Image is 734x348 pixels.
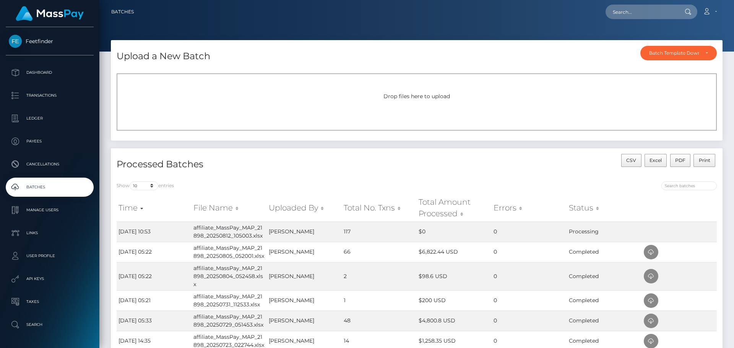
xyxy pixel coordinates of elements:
a: Ledger [6,109,94,128]
span: Print [699,157,710,163]
td: [DATE] 10:53 [117,222,192,242]
td: [PERSON_NAME] [267,242,342,262]
th: Status: activate to sort column ascending [567,194,642,222]
a: Transactions [6,86,94,105]
th: Time: activate to sort column ascending [117,194,192,222]
td: affiliate_MassPay_MAP_21898_20250804_052458.xlsx [192,262,266,290]
input: Search... [606,5,677,19]
a: Links [6,223,94,243]
td: affiliate_MassPay_MAP_21898_20250805_052001.xlsx [192,242,266,262]
td: 0 [492,242,567,262]
td: [PERSON_NAME] [267,222,342,242]
span: Drop files here to upload [383,93,450,100]
button: Print [693,154,715,167]
a: User Profile [6,246,94,265]
td: $4,800.8 USD [417,311,492,331]
p: Batches [9,181,91,193]
td: 48 [342,311,417,331]
p: Search [9,319,91,330]
td: Completed [567,311,642,331]
td: $98.6 USD [417,262,492,290]
span: Feetfinder [6,38,94,45]
td: affiliate_MassPay_MAP_21898_20250812_105003.xlsx [192,222,266,242]
td: $6,822.44 USD [417,242,492,262]
h4: Processed Batches [117,158,411,171]
a: Batches [111,4,134,20]
button: Batch Template Download [640,46,717,60]
a: Search [6,315,94,334]
td: affiliate_MassPay_MAP_21898_20250729_051453.xlsx [192,311,266,331]
td: Completed [567,262,642,290]
a: Taxes [6,292,94,311]
td: Completed [567,290,642,311]
span: Excel [650,157,662,163]
td: 117 [342,222,417,242]
th: Total Amount Processed: activate to sort column ascending [417,194,492,222]
td: [PERSON_NAME] [267,311,342,331]
h4: Upload a New Batch [117,50,210,63]
select: Showentries [130,181,158,190]
td: 0 [492,290,567,311]
td: 0 [492,262,567,290]
td: [PERSON_NAME] [267,262,342,290]
img: MassPay Logo [16,6,84,21]
td: 0 [492,311,567,331]
td: 66 [342,242,417,262]
th: Total No. Txns: activate to sort column ascending [342,194,417,222]
label: Show entries [117,181,174,190]
p: Payees [9,136,91,147]
td: Processing [567,222,642,242]
p: Links [9,227,91,239]
p: API Keys [9,273,91,285]
th: File Name: activate to sort column ascending [192,194,266,222]
button: PDF [670,154,691,167]
p: Manage Users [9,204,91,216]
a: Cancellations [6,155,94,174]
div: Batch Template Download [649,50,699,56]
td: $200 USD [417,290,492,311]
a: Batches [6,178,94,197]
img: Feetfinder [9,35,22,48]
td: $0 [417,222,492,242]
p: User Profile [9,250,91,262]
a: API Keys [6,269,94,288]
a: Payees [6,132,94,151]
input: Search batches [661,181,717,190]
td: 2 [342,262,417,290]
p: Ledger [9,113,91,124]
td: [DATE] 05:33 [117,311,192,331]
button: Excel [645,154,667,167]
td: affiliate_MassPay_MAP_21898_20250731_112533.xlsx [192,290,266,311]
p: Transactions [9,90,91,101]
td: [PERSON_NAME] [267,290,342,311]
td: 1 [342,290,417,311]
th: Uploaded By: activate to sort column ascending [267,194,342,222]
p: Cancellations [9,159,91,170]
td: [DATE] 05:22 [117,242,192,262]
span: CSV [626,157,636,163]
span: PDF [675,157,685,163]
a: Dashboard [6,63,94,82]
td: 0 [492,222,567,242]
td: [DATE] 05:21 [117,290,192,311]
a: Manage Users [6,201,94,220]
button: CSV [621,154,641,167]
th: Errors: activate to sort column ascending [492,194,567,222]
p: Taxes [9,296,91,308]
p: Dashboard [9,67,91,78]
td: [DATE] 05:22 [117,262,192,290]
td: Completed [567,242,642,262]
